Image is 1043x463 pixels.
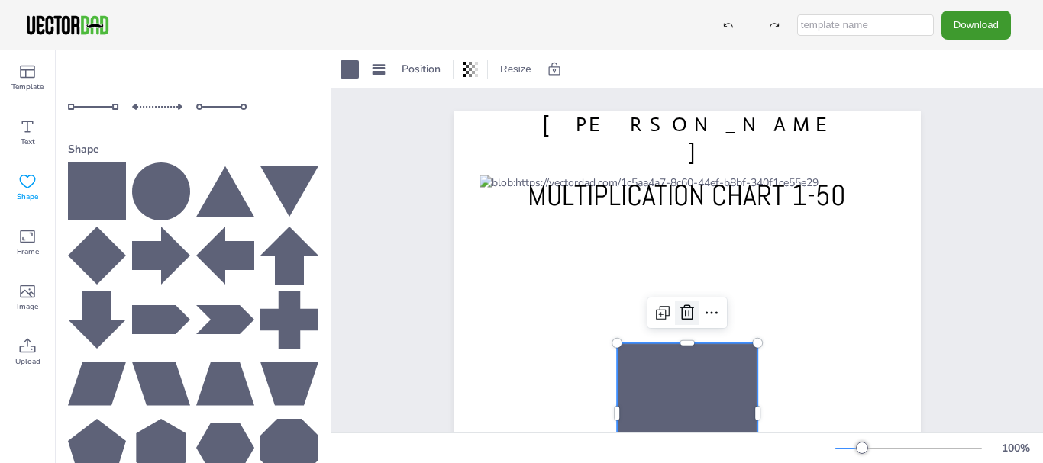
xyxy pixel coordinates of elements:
[15,355,40,368] span: Upload
[17,246,39,258] span: Frame
[941,11,1011,39] button: Download
[21,136,35,148] span: Text
[997,441,1034,455] div: 100 %
[17,191,38,203] span: Shape
[797,14,934,36] input: template name
[528,177,846,214] span: MULTIPLICATION CHART 1-50
[11,81,44,93] span: Template
[543,112,857,164] span: [PERSON_NAME]
[24,14,111,37] img: VectorDad-1.png
[68,136,318,162] div: Shape
[399,62,444,76] span: Position
[494,57,538,82] button: Resize
[17,301,38,313] span: Image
